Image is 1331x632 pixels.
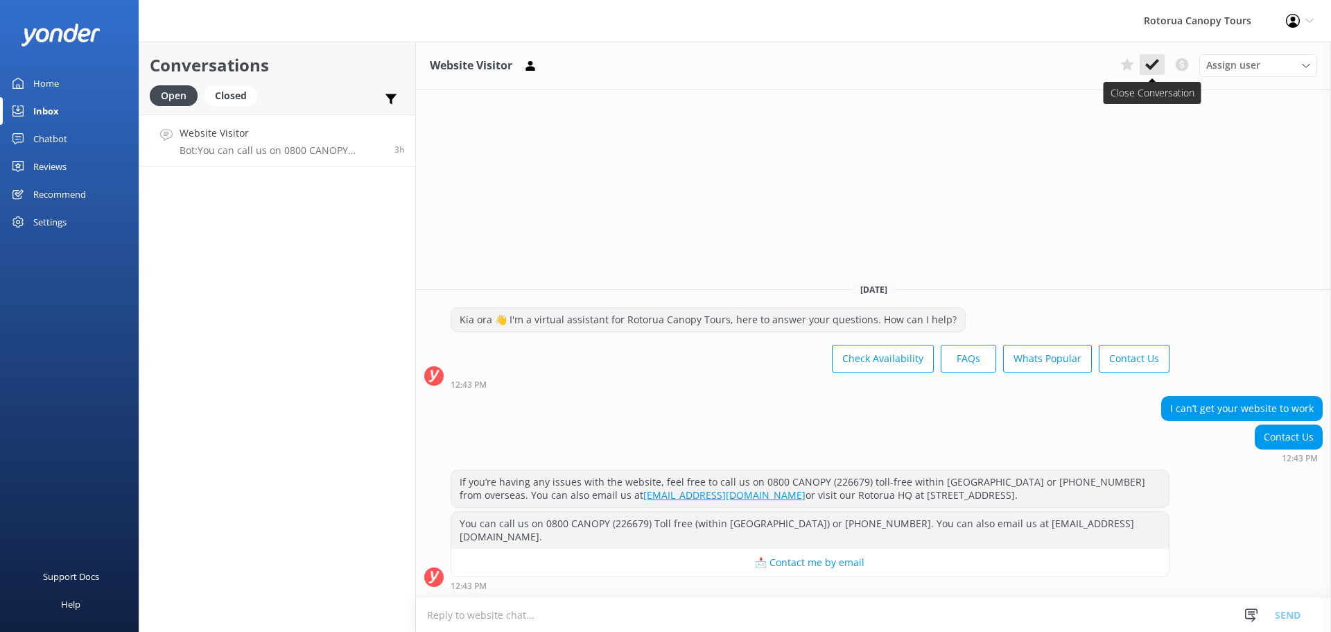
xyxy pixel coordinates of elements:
[451,379,1169,389] div: Sep 27 2025 12:43pm (UTC +12:00) Pacific/Auckland
[205,85,257,106] div: Closed
[1003,345,1092,373] button: Whats Popular
[150,52,405,78] h2: Conversations
[451,582,487,590] strong: 12:43 PM
[33,208,67,236] div: Settings
[451,581,1169,590] div: Sep 27 2025 12:43pm (UTC +12:00) Pacific/Auckland
[21,24,101,46] img: yonder-white-logo.png
[33,97,59,125] div: Inbox
[451,381,487,389] strong: 12:43 PM
[394,144,405,155] span: Sep 27 2025 12:43pm (UTC +12:00) Pacific/Auckland
[61,590,80,618] div: Help
[852,284,896,296] span: [DATE]
[33,69,59,97] div: Home
[941,345,996,373] button: FAQs
[1162,397,1322,420] div: I can’t get your website to work
[451,308,965,332] div: Kia ora 👋 I'm a virtual assistant for Rotorua Canopy Tours, here to answer your questions. How ca...
[205,87,264,103] a: Closed
[1255,453,1323,463] div: Sep 27 2025 12:43pm (UTC +12:00) Pacific/Auckland
[150,85,198,106] div: Open
[180,126,384,141] h4: Website Visitor
[451,470,1169,507] div: If you’re having any issues with the website, feel free to call us on 0800 CANOPY (226679) toll-f...
[451,549,1169,577] button: 📩 Contact me by email
[1199,54,1317,76] div: Assign User
[139,114,415,166] a: Website VisitorBot:You can call us on 0800 CANOPY (226679) Toll free (within [GEOGRAPHIC_DATA]) o...
[430,57,512,75] h3: Website Visitor
[43,563,99,590] div: Support Docs
[1099,345,1169,373] button: Contact Us
[451,512,1169,549] div: You can call us on 0800 CANOPY (226679) Toll free (within [GEOGRAPHIC_DATA]) or [PHONE_NUMBER]. Y...
[1255,425,1322,449] div: Contact Us
[150,87,205,103] a: Open
[1206,58,1260,73] span: Assign user
[1282,454,1318,463] strong: 12:43 PM
[643,488,806,502] a: [EMAIL_ADDRESS][DOMAIN_NAME]
[33,180,86,208] div: Recommend
[180,144,384,157] p: Bot: You can call us on 0800 CANOPY (226679) Toll free (within [GEOGRAPHIC_DATA]) or [PHONE_NUMBE...
[33,153,67,180] div: Reviews
[33,125,67,153] div: Chatbot
[832,345,934,373] button: Check Availability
